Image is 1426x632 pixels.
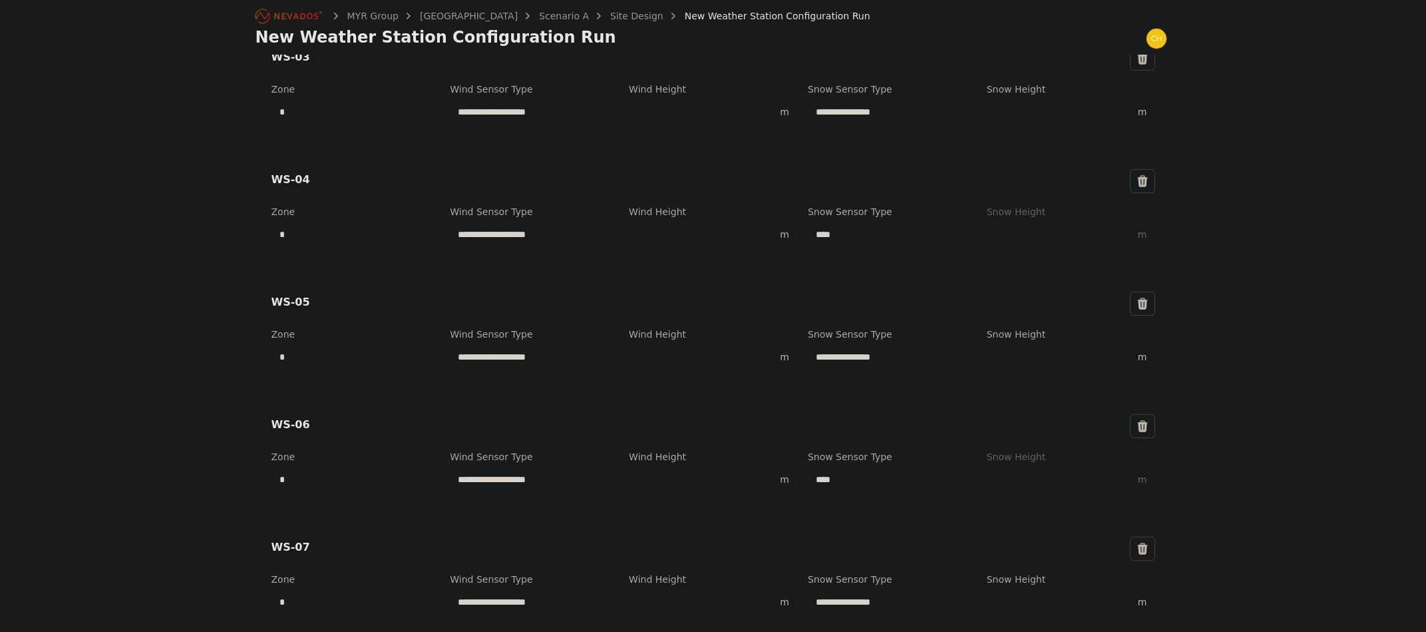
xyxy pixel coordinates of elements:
label: Snow Height [987,449,1155,468]
h3: WS-03 [271,49,310,65]
label: Snow Height [987,571,1155,590]
label: Zone [271,204,440,220]
a: [GEOGRAPHIC_DATA] [420,9,518,23]
label: Snow Sensor Type [808,204,976,220]
label: Snow Height [987,204,1155,222]
label: Wind Height [629,204,797,222]
label: Wind Height [629,81,797,100]
label: Wind Sensor Type [450,204,618,220]
label: Wind Sensor Type [450,326,618,342]
label: Wind Height [629,571,797,590]
label: Snow Height [987,81,1155,100]
label: Wind Sensor Type [450,571,618,587]
h3: WS-05 [271,294,310,310]
a: Site Design [610,9,663,23]
label: Wind Sensor Type [450,81,618,97]
label: Snow Sensor Type [808,571,976,587]
h3: WS-07 [271,539,310,555]
label: Zone [271,326,440,342]
div: New Weather Station Configuration Run [666,9,870,23]
label: Snow Sensor Type [808,326,976,342]
label: Zone [271,571,440,587]
nav: Breadcrumb [256,5,870,27]
h3: WS-04 [271,172,310,188]
label: Snow Sensor Type [808,449,976,465]
a: Scenario A [539,9,589,23]
a: MYR Group [347,9,399,23]
label: Wind Sensor Type [450,449,618,465]
label: Snow Sensor Type [808,81,976,97]
label: Zone [271,449,440,465]
label: Snow Height [987,326,1155,345]
h1: New Weather Station Configuration Run [256,27,616,48]
label: Wind Height [629,449,797,468]
h3: WS-06 [271,417,310,433]
img: chris.young@nevados.solar [1146,28,1167,49]
label: Zone [271,81,440,97]
label: Wind Height [629,326,797,345]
